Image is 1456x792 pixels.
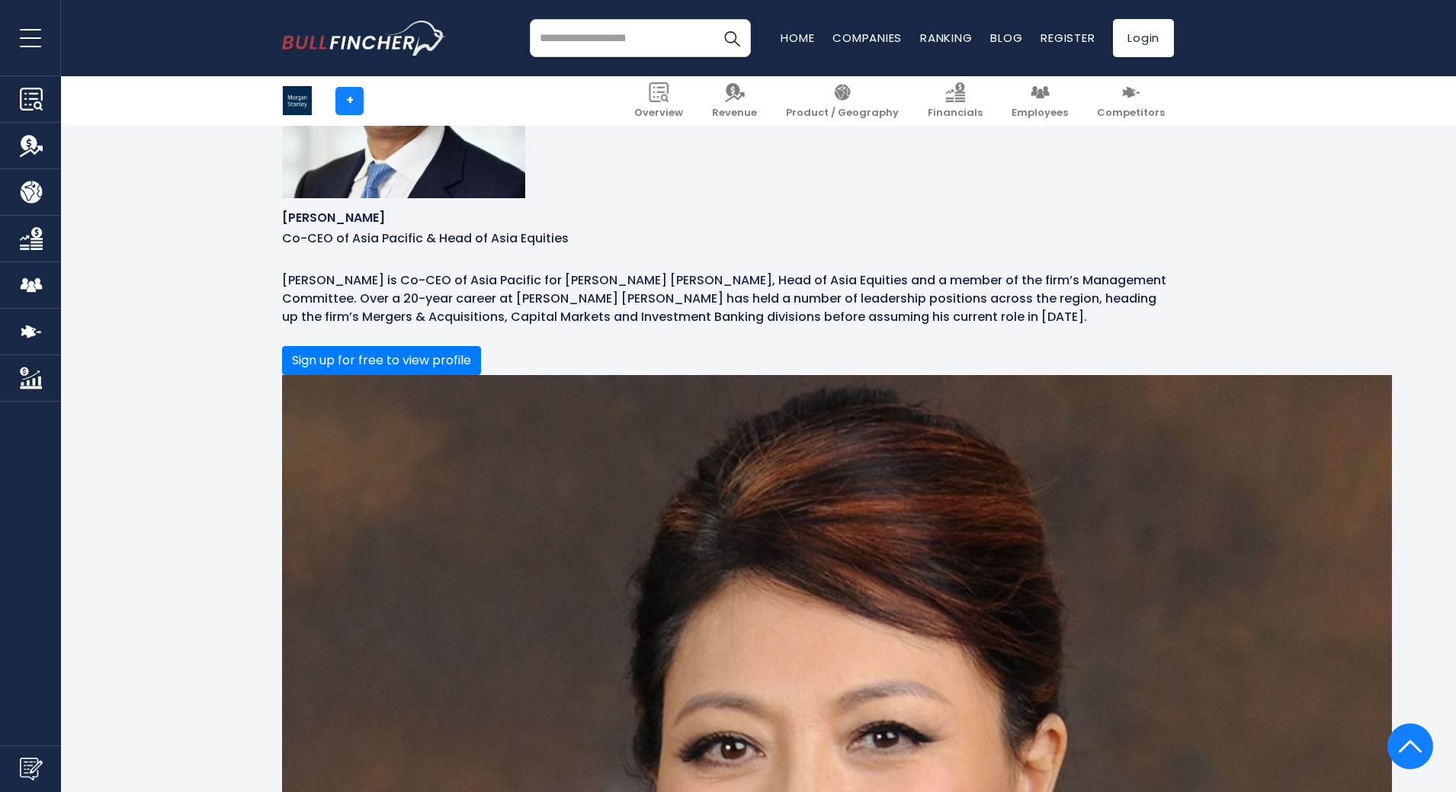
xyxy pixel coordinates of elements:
a: Register [1041,30,1095,46]
span: Employees [1012,107,1068,120]
a: Overview [625,76,692,126]
a: Financials [919,76,992,126]
button: Sign up for free to view profile [282,346,481,375]
span: Competitors [1097,107,1165,120]
img: MS logo [283,86,312,115]
a: Home [781,30,814,46]
span: Product / Geography [786,107,899,120]
p: [PERSON_NAME] is Co-CEO of Asia Pacific for [PERSON_NAME] [PERSON_NAME], Head of Asia Equities an... [282,271,1174,326]
a: Companies [832,30,902,46]
span: Financials [928,107,983,120]
a: Revenue [703,76,766,126]
button: Search [713,19,751,57]
img: bullfincher logo [282,21,446,56]
a: Ranking [920,30,972,46]
a: Competitors [1088,76,1174,126]
p: Co-CEO of Asia Pacific & Head of Asia Equities [282,231,1174,247]
a: Go to homepage [282,21,446,56]
span: Overview [634,107,683,120]
span: Revenue [712,107,757,120]
a: Blog [990,30,1022,46]
a: Product / Geography [777,76,908,126]
a: + [335,87,364,115]
a: Login [1113,19,1174,57]
h6: [PERSON_NAME] [282,210,1174,225]
a: Employees [1002,76,1077,126]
